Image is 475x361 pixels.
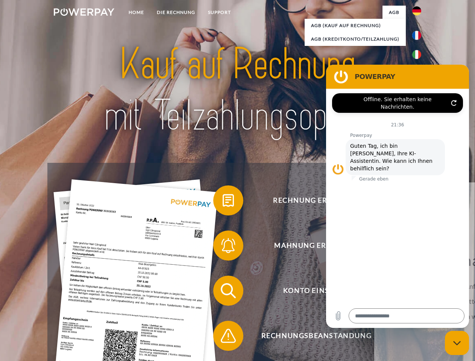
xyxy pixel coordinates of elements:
a: Home [122,6,150,19]
img: fr [412,31,421,40]
iframe: Messaging-Fenster [326,65,469,328]
button: Rechnung erhalten? [213,185,409,215]
img: qb_search.svg [219,281,238,300]
img: qb_bell.svg [219,236,238,255]
a: DIE RECHNUNG [150,6,202,19]
img: it [412,50,421,59]
button: Mahnung erhalten? [213,231,409,261]
button: Rechnungsbeanstandung [213,321,409,351]
img: de [412,6,421,15]
a: agb [382,6,406,19]
img: logo-powerpay-white.svg [54,8,114,16]
iframe: Schaltfläche zum Öffnen des Messaging-Fensters; Konversation läuft [445,331,469,355]
img: title-powerpay_de.svg [72,36,403,144]
img: qb_bill.svg [219,191,238,210]
span: Mahnung erhalten? [224,231,408,261]
span: Rechnung erhalten? [224,185,408,215]
button: Konto einsehen [213,276,409,306]
img: qb_warning.svg [219,326,238,345]
a: AGB (Kauf auf Rechnung) [305,19,406,32]
a: SUPPORT [202,6,237,19]
span: Konto einsehen [224,276,408,306]
span: Rechnungsbeanstandung [224,321,408,351]
a: AGB (Kreditkonto/Teilzahlung) [305,32,406,46]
